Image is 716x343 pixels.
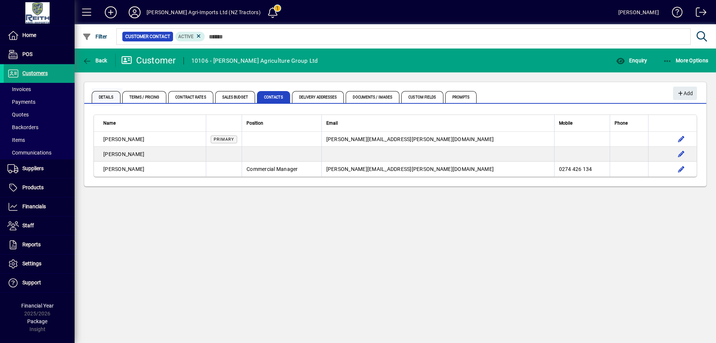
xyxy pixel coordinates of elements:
span: Support [22,280,41,286]
a: Logout [690,1,707,26]
button: Filter [81,30,109,43]
span: Customers [22,70,48,76]
span: More Options [663,57,709,63]
a: Financials [4,197,75,216]
button: Edit [675,148,687,160]
a: Knowledge Base [666,1,683,26]
button: Profile [123,6,147,19]
button: More Options [661,54,710,67]
button: Back [81,54,109,67]
span: Active [178,34,194,39]
div: [PERSON_NAME] Agri-Imports Ltd (NZ Tractors) [147,6,261,18]
button: Add [99,6,123,19]
span: Primary [214,137,234,142]
span: Package [27,318,47,324]
a: Support [4,274,75,292]
span: Staff [22,222,34,228]
div: [PERSON_NAME] [618,6,659,18]
span: Backorders [7,124,38,130]
span: [PERSON_NAME][EMAIL_ADDRESS][PERSON_NAME][DOMAIN_NAME] [326,166,494,172]
div: Mobile [559,119,606,127]
span: Details [92,91,120,103]
span: Mobile [559,119,572,127]
span: Phone [615,119,628,127]
a: Payments [4,96,75,108]
div: Customer [121,54,176,66]
span: [PERSON_NAME] [103,151,144,157]
a: Products [4,178,75,197]
div: Position [246,119,317,127]
span: Filter [82,34,107,40]
mat-chip: Activation Status: Active [175,32,205,41]
span: Settings [22,261,41,266]
span: Contract Rates [168,91,213,103]
button: Edit [675,133,687,145]
span: Suppliers [22,165,44,171]
span: Customer Contact [125,33,170,40]
span: Invoices [7,86,31,92]
span: Custom Fields [401,91,443,103]
span: [PERSON_NAME][EMAIL_ADDRESS][PERSON_NAME][DOMAIN_NAME] [326,136,494,142]
span: Terms / Pricing [122,91,167,103]
div: 10106 - [PERSON_NAME] Agriculture Group Ltd [191,55,318,67]
span: Financials [22,203,46,209]
div: Phone [615,119,644,127]
span: Position [246,119,263,127]
span: [PERSON_NAME] [103,136,144,142]
span: Prompts [445,91,477,103]
span: Documents / Images [346,91,399,103]
div: Email [326,119,550,127]
span: Quotes [7,112,29,118]
a: Settings [4,255,75,273]
span: Reports [22,241,41,247]
button: Add [673,87,697,100]
span: Delivery Addresses [292,91,344,103]
a: Invoices [4,83,75,96]
a: Suppliers [4,159,75,178]
app-page-header-button: Back [75,54,116,67]
span: Email [326,119,338,127]
a: Home [4,26,75,45]
a: POS [4,45,75,64]
span: Home [22,32,36,38]
span: Add [677,87,693,100]
span: Payments [7,99,35,105]
a: Items [4,134,75,146]
span: Name [103,119,116,127]
span: [PERSON_NAME] [103,166,144,172]
span: Enquiry [616,57,647,63]
td: Commercial Manager [242,162,321,177]
span: Products [22,184,44,190]
div: Name [103,119,201,127]
span: 0274 426 134 [559,166,592,172]
span: Communications [7,150,51,156]
button: Edit [675,163,687,175]
span: Contacts [257,91,290,103]
span: Items [7,137,25,143]
a: Staff [4,216,75,235]
span: POS [22,51,32,57]
button: Enquiry [614,54,649,67]
span: Financial Year [21,303,54,309]
a: Communications [4,146,75,159]
a: Backorders [4,121,75,134]
a: Quotes [4,108,75,121]
span: Sales Budget [215,91,255,103]
span: Back [82,57,107,63]
a: Reports [4,236,75,254]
